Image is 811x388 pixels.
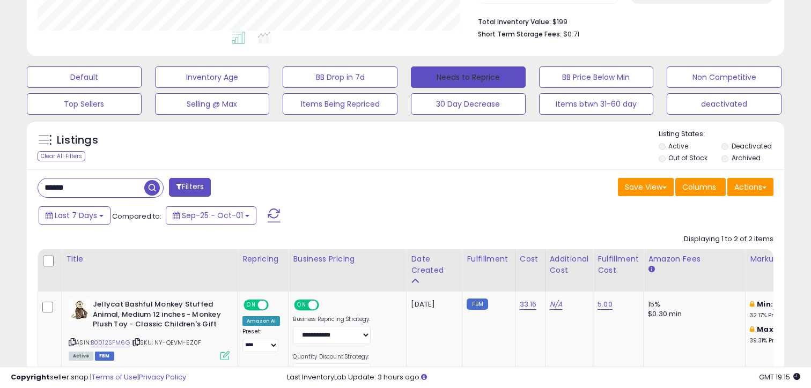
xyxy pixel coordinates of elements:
label: Active [668,141,688,151]
span: FBM [95,352,114,361]
div: Business Pricing [293,253,402,265]
div: Fulfillment Cost [598,253,639,276]
div: Repricing [242,253,284,265]
label: Archived [732,153,761,162]
a: B0012SFM6G [91,338,130,347]
span: OFF [318,301,335,310]
a: 5.00 [598,299,613,310]
small: Amazon Fees. [648,265,654,274]
label: Out of Stock [668,153,707,162]
button: Sep-25 - Oct-01 [166,206,256,225]
a: Terms of Use [92,372,137,382]
div: Amazon AI [242,316,280,326]
button: Top Sellers [27,93,142,115]
span: ON [296,301,309,310]
div: Displaying 1 to 2 of 2 items [684,234,773,244]
button: BB Drop in 7d [283,66,397,88]
span: Columns [682,182,716,192]
b: Short Term Storage Fees: [478,29,562,39]
a: 33.16 [520,299,537,310]
button: Filters [169,178,211,197]
div: 15% [648,300,737,309]
a: N/A [550,299,563,310]
small: FBM [467,299,488,310]
button: Selling @ Max [155,93,270,115]
button: Items Being Repriced [283,93,397,115]
span: 2025-10-9 19:15 GMT [759,372,800,382]
div: Date Created [411,253,458,276]
span: | SKU: NY-QEVM-EZ0F [131,338,201,347]
div: Last InventoryLab Update: 3 hours ago. [287,372,800,383]
a: Privacy Policy [139,372,186,382]
h5: Listings [57,133,98,148]
img: 4186Qj62GEL._SL40_.jpg [69,300,90,321]
div: seller snap | | [11,372,186,383]
button: 30 Day Decrease [411,93,526,115]
button: Items btwn 31-60 day [539,93,654,115]
label: Business Repricing Strategy: [293,316,371,323]
button: BB Price Below Min [539,66,654,88]
b: Max: [757,324,776,334]
button: deactivated [667,93,781,115]
p: Listing States: [659,129,785,139]
div: Clear All Filters [38,151,85,161]
button: Columns [675,178,726,196]
label: Deactivated [732,141,772,151]
button: Default [27,66,142,88]
div: Preset: [242,328,280,352]
button: Non Competitive [667,66,781,88]
div: Fulfillment [467,253,510,265]
a: 70.05 [773,299,792,310]
div: [DATE] [411,300,454,309]
span: Last 7 Days [55,210,97,221]
span: $0.71 [563,29,579,39]
div: Title [66,253,233,265]
div: Additional Cost [550,253,589,276]
div: $0.30 min [648,309,737,319]
span: OFF [267,301,284,310]
button: Last 7 Days [39,206,110,225]
label: Quantity Discount Strategy: [293,353,371,361]
b: Min: [757,299,773,309]
div: Amazon Fees [648,253,741,265]
span: ON [245,301,258,310]
strong: Copyright [11,372,50,382]
span: Sep-25 - Oct-01 [182,210,243,221]
b: Jellycat Bashful Monkey Stuffed Animal, Medium 12 inches - Monkey Plush Toy - Classic Children's ... [93,300,223,332]
b: Total Inventory Value: [478,17,551,26]
button: Needs to Reprice [411,66,526,88]
button: Save View [618,178,674,196]
div: Cost [520,253,541,265]
span: All listings currently available for purchase on Amazon [69,352,93,361]
button: Inventory Age [155,66,270,88]
li: $199 [478,14,765,27]
button: Actions [727,178,773,196]
span: Compared to: [112,211,161,221]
